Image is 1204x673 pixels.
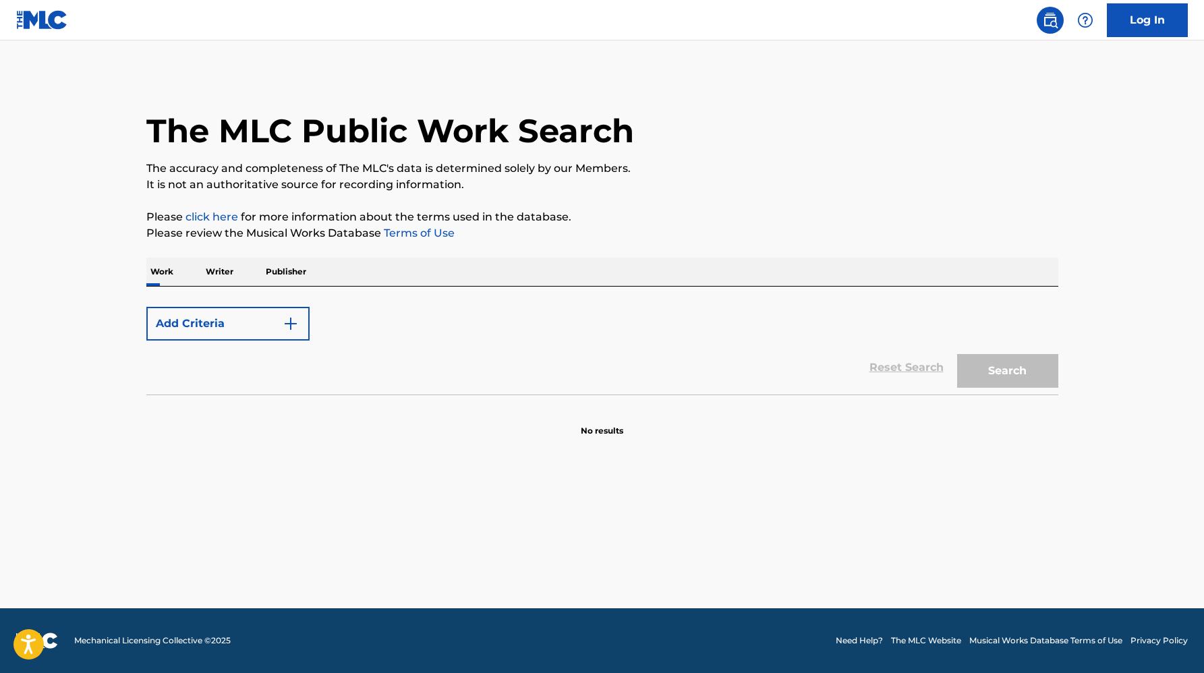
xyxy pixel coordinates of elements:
[16,10,68,30] img: MLC Logo
[185,210,238,223] a: click here
[969,635,1122,647] a: Musical Works Database Terms of Use
[146,300,1058,394] form: Search Form
[146,177,1058,193] p: It is not an authoritative source for recording information.
[381,227,455,239] a: Terms of Use
[146,258,177,286] p: Work
[146,160,1058,177] p: The accuracy and completeness of The MLC's data is determined solely by our Members.
[16,633,58,649] img: logo
[1042,12,1058,28] img: search
[262,258,310,286] p: Publisher
[581,409,623,437] p: No results
[1072,7,1099,34] div: Help
[283,316,299,332] img: 9d2ae6d4665cec9f34b9.svg
[1077,12,1093,28] img: help
[146,225,1058,241] p: Please review the Musical Works Database
[146,307,310,341] button: Add Criteria
[1037,7,1064,34] a: Public Search
[202,258,237,286] p: Writer
[146,209,1058,225] p: Please for more information about the terms used in the database.
[146,111,634,151] h1: The MLC Public Work Search
[836,635,883,647] a: Need Help?
[891,635,961,647] a: The MLC Website
[1130,635,1188,647] a: Privacy Policy
[74,635,231,647] span: Mechanical Licensing Collective © 2025
[1107,3,1188,37] a: Log In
